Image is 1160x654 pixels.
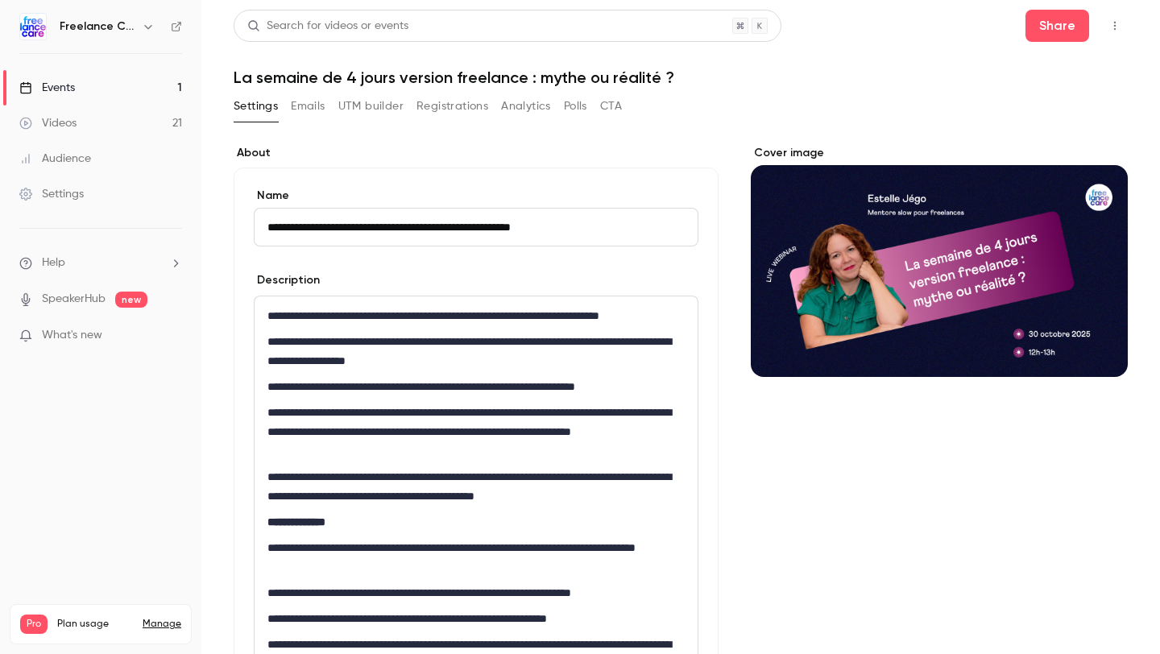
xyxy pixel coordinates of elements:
[600,93,622,119] button: CTA
[501,93,551,119] button: Analytics
[247,18,408,35] div: Search for videos or events
[42,255,65,271] span: Help
[338,93,404,119] button: UTM builder
[19,115,77,131] div: Videos
[115,292,147,308] span: new
[254,188,698,204] label: Name
[751,145,1128,161] label: Cover image
[234,93,278,119] button: Settings
[19,151,91,167] div: Audience
[751,145,1128,377] section: Cover image
[42,327,102,344] span: What's new
[291,93,325,119] button: Emails
[143,618,181,631] a: Manage
[20,14,46,39] img: Freelance Care
[234,68,1128,87] h1: La semaine de 4 jours version freelance : mythe ou réalité ?
[234,145,719,161] label: About
[564,93,587,119] button: Polls
[1025,10,1089,42] button: Share
[60,19,135,35] h6: Freelance Care
[19,186,84,202] div: Settings
[42,291,106,308] a: SpeakerHub
[19,255,182,271] li: help-dropdown-opener
[20,615,48,634] span: Pro
[416,93,488,119] button: Registrations
[57,618,133,631] span: Plan usage
[19,80,75,96] div: Events
[163,329,182,343] iframe: Noticeable Trigger
[254,272,320,288] label: Description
